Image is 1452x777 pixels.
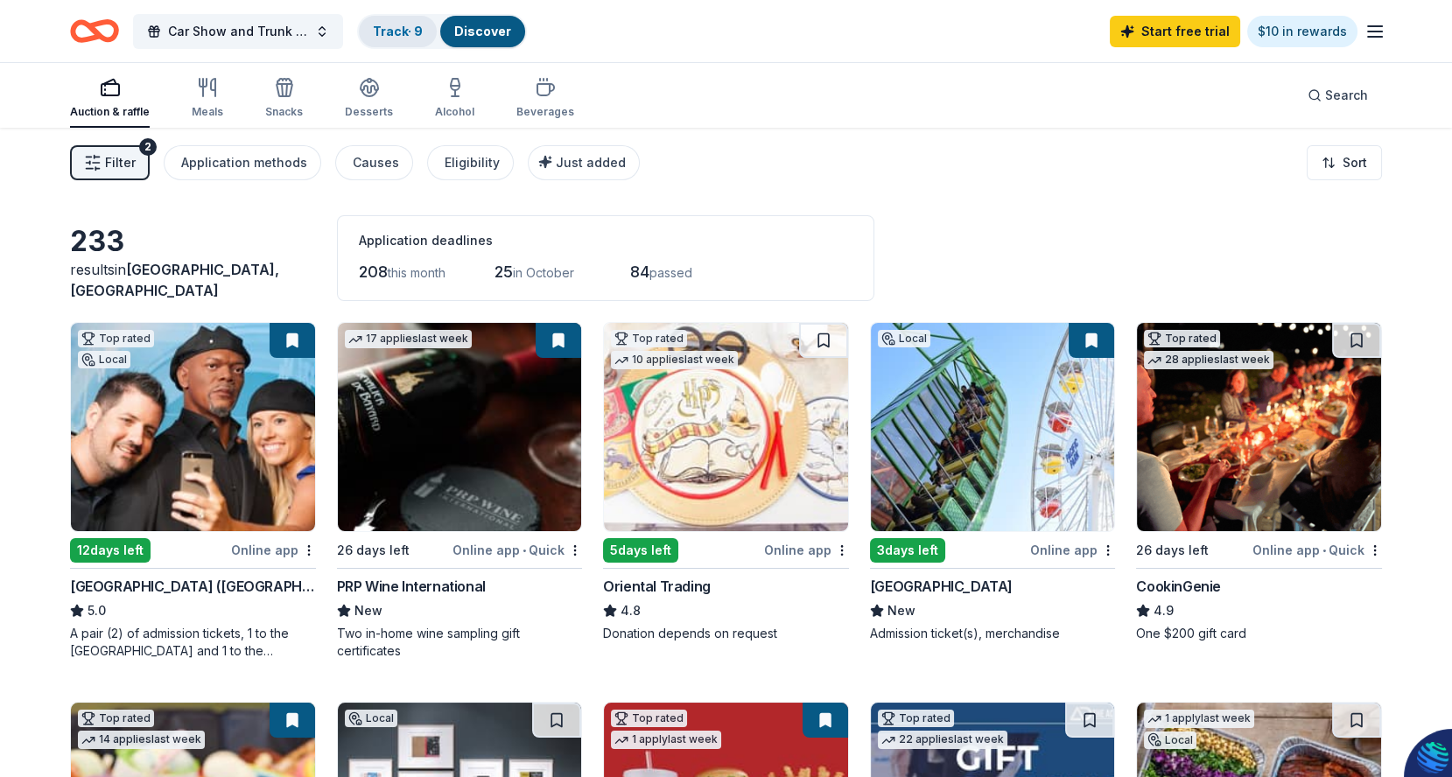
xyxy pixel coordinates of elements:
[1136,576,1221,597] div: CookinGenie
[70,322,316,660] a: Image for Hollywood Wax Museum (Hollywood)Top ratedLocal12days leftOnline app[GEOGRAPHIC_DATA] ([...
[611,731,721,749] div: 1 apply last week
[611,351,738,369] div: 10 applies last week
[454,24,511,38] a: Discover
[870,322,1116,642] a: Image for Pacific ParkLocal3days leftOnline app[GEOGRAPHIC_DATA]NewAdmission ticket(s), merchandise
[1144,351,1273,369] div: 28 applies last week
[139,138,157,156] div: 2
[337,322,583,660] a: Image for PRP Wine International17 applieslast week26 days leftOnline app•QuickPRP Wine Internati...
[78,731,205,749] div: 14 applies last week
[192,70,223,128] button: Meals
[192,105,223,119] div: Meals
[1144,710,1254,728] div: 1 apply last week
[164,145,321,180] button: Application methods
[78,330,154,347] div: Top rated
[495,262,513,281] span: 25
[528,145,640,180] button: Just added
[88,600,106,621] span: 5.0
[435,105,474,119] div: Alcohol
[1294,78,1382,113] button: Search
[1144,330,1220,347] div: Top rated
[452,539,582,561] div: Online app Quick
[603,576,711,597] div: Oriental Trading
[427,145,514,180] button: Eligibility
[1252,539,1382,561] div: Online app Quick
[1343,152,1367,173] span: Sort
[604,323,848,531] img: Image for Oriental Trading
[1110,16,1240,47] a: Start free trial
[337,625,583,660] div: Two in-home wine sampling gift certificates
[516,105,574,119] div: Beverages
[445,152,500,173] div: Eligibility
[621,600,641,621] span: 4.8
[265,70,303,128] button: Snacks
[70,259,316,301] div: results
[1136,625,1382,642] div: One $200 gift card
[345,105,393,119] div: Desserts
[353,152,399,173] div: Causes
[513,265,574,280] span: in October
[516,70,574,128] button: Beverages
[345,710,397,727] div: Local
[1136,322,1382,642] a: Image for CookinGenieTop rated28 applieslast week26 days leftOnline app•QuickCookinGenie4.9One $2...
[70,105,150,119] div: Auction & raffle
[1154,600,1174,621] span: 4.9
[70,538,151,563] div: 12 days left
[231,539,316,561] div: Online app
[611,330,687,347] div: Top rated
[1030,539,1115,561] div: Online app
[181,152,307,173] div: Application methods
[871,323,1115,531] img: Image for Pacific Park
[354,600,382,621] span: New
[168,21,308,42] span: Car Show and Trunk or Treat Family Zone
[78,351,130,368] div: Local
[337,576,486,597] div: PRP Wine International
[70,261,279,299] span: in
[878,330,930,347] div: Local
[70,261,279,299] span: [GEOGRAPHIC_DATA], [GEOGRAPHIC_DATA]
[70,70,150,128] button: Auction & raffle
[70,576,316,597] div: [GEOGRAPHIC_DATA] ([GEOGRAPHIC_DATA])
[1325,85,1368,106] span: Search
[70,625,316,660] div: A pair (2) of admission tickets, 1 to the [GEOGRAPHIC_DATA] and 1 to the [GEOGRAPHIC_DATA]
[523,543,526,557] span: •
[359,230,852,251] div: Application deadlines
[649,265,692,280] span: passed
[878,731,1007,749] div: 22 applies last week
[70,224,316,259] div: 233
[603,625,849,642] div: Donation depends on request
[345,70,393,128] button: Desserts
[870,576,1013,597] div: [GEOGRAPHIC_DATA]
[71,323,315,531] img: Image for Hollywood Wax Museum (Hollywood)
[630,262,649,281] span: 84
[435,70,474,128] button: Alcohol
[338,323,582,531] img: Image for PRP Wine International
[133,14,343,49] button: Car Show and Trunk or Treat Family Zone
[1136,540,1209,561] div: 26 days left
[373,24,423,38] a: Track· 9
[70,10,119,52] a: Home
[335,145,413,180] button: Causes
[105,152,136,173] span: Filter
[870,538,945,563] div: 3 days left
[70,145,150,180] button: Filter2
[603,322,849,642] a: Image for Oriental TradingTop rated10 applieslast week5days leftOnline appOriental Trading4.8Dona...
[337,540,410,561] div: 26 days left
[1144,731,1196,749] div: Local
[265,105,303,119] div: Snacks
[556,155,626,170] span: Just added
[357,14,527,49] button: Track· 9Discover
[611,710,687,727] div: Top rated
[1307,145,1382,180] button: Sort
[764,539,849,561] div: Online app
[870,625,1116,642] div: Admission ticket(s), merchandise
[388,265,445,280] span: this month
[878,710,954,727] div: Top rated
[345,330,472,348] div: 17 applies last week
[1247,16,1357,47] a: $10 in rewards
[1137,323,1381,531] img: Image for CookinGenie
[78,710,154,727] div: Top rated
[603,538,678,563] div: 5 days left
[1322,543,1326,557] span: •
[359,262,388,281] span: 208
[887,600,915,621] span: New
